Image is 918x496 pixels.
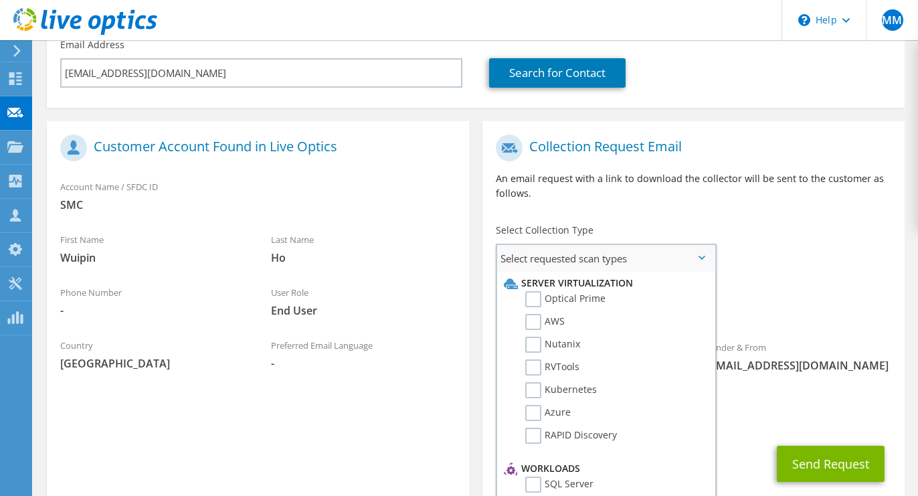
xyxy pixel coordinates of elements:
div: Last Name [258,226,468,272]
div: Phone Number [47,278,258,325]
label: AWS [525,314,565,330]
p: An email request with a link to download the collector will be sent to the customer as follows. [496,171,891,201]
div: Preferred Email Language [258,331,468,378]
span: MM [882,9,903,31]
span: Select requested scan types [497,245,715,272]
div: User Role [258,278,468,325]
label: Optical Prime [525,291,606,307]
svg: \n [798,14,810,26]
li: Workloads [500,461,708,477]
label: Azure [525,405,571,421]
label: RAPID Discovery [525,428,617,444]
div: Country [47,331,258,378]
div: To [482,333,693,380]
span: Wuipin [60,250,244,265]
label: RVTools [525,359,579,376]
span: End User [271,303,455,318]
label: Nutanix [525,337,580,353]
li: Server Virtualization [500,275,708,291]
span: SMC [60,197,456,212]
div: Account Name / SFDC ID [47,173,469,219]
div: CC & Reply To [482,386,905,432]
label: Select Collection Type [496,224,593,237]
label: Email Address [60,38,124,52]
label: SQL Server [525,477,593,493]
span: - [60,303,244,318]
span: - [271,356,455,371]
span: [GEOGRAPHIC_DATA] [60,356,244,371]
h1: Customer Account Found in Live Optics [60,135,449,161]
div: Requested Collections [482,277,905,327]
div: First Name [47,226,258,272]
span: [EMAIL_ADDRESS][DOMAIN_NAME] [707,358,891,373]
button: Send Request [777,446,885,482]
a: Search for Contact [489,58,626,88]
h1: Collection Request Email [496,135,885,161]
label: Kubernetes [525,382,597,398]
span: Ho [271,250,455,265]
div: Sender & From [693,333,904,380]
